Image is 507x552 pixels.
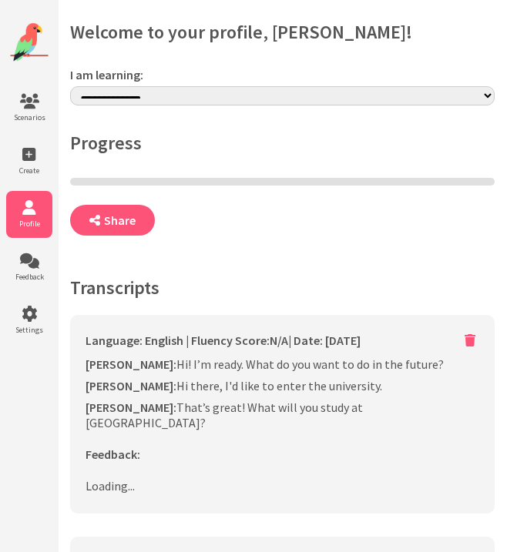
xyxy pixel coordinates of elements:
[6,325,52,335] span: Settings
[70,131,495,155] h4: Progress
[6,166,52,176] span: Create
[270,333,288,348] span: N/A
[6,112,52,122] span: Scenarios
[86,333,361,348] div: Language: English | Fluency Score: | Date: [DATE]
[70,205,155,236] button: Share
[70,276,495,299] h4: Transcripts
[86,447,479,462] h4: Feedback:
[6,219,52,229] span: Profile
[10,23,49,62] img: Website Logo
[86,478,479,493] p: Loading...
[86,400,479,430] p: That’s great! What will you study at [GEOGRAPHIC_DATA]?
[86,378,479,393] p: Hi there, I'd like to enter the university.
[86,400,176,415] b: [PERSON_NAME]:
[70,67,495,82] label: I am learning:
[86,356,479,372] p: Hi! I’m ready. What do you want to do in the future?
[86,378,176,393] b: [PERSON_NAME]:
[86,356,176,372] b: [PERSON_NAME]:
[6,272,52,282] span: Feedback
[70,20,495,44] h2: Welcome to your profile, [PERSON_NAME]!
